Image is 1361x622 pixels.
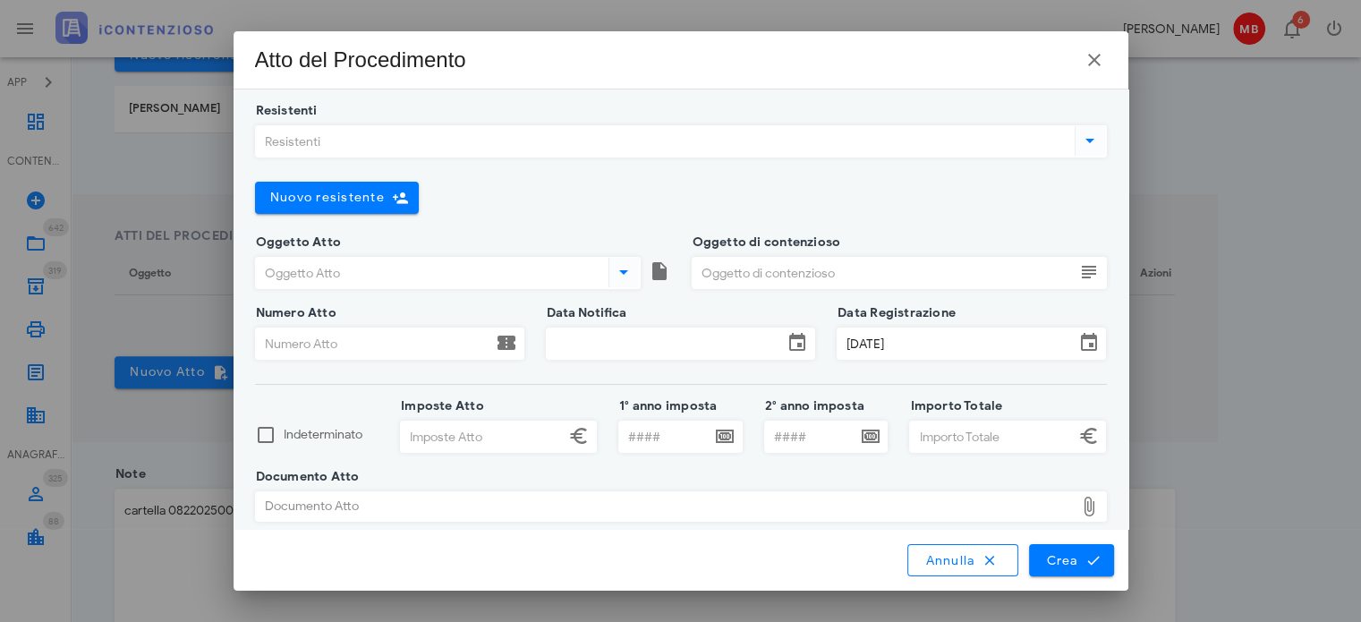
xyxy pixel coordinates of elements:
[256,126,1071,157] input: Resistenti
[687,234,841,251] label: Oggetto di contenzioso
[251,234,342,251] label: Oggetto Atto
[251,304,336,322] label: Numero Atto
[910,422,1074,452] input: Importo Totale
[693,258,1075,288] input: Oggetto di contenzioso
[765,422,856,452] input: ####
[614,397,717,415] label: 1° anno imposta
[269,190,385,205] span: Nuovo resistente
[256,258,605,288] input: Oggetto Atto
[924,552,1001,568] span: Annulla
[251,468,360,486] label: Documento Atto
[255,46,466,74] div: Atto del Procedimento
[256,328,492,359] input: Numero Atto
[905,397,1002,415] label: Importo Totale
[396,397,484,415] label: Imposte Atto
[760,397,864,415] label: 2° anno imposta
[251,102,318,120] label: Resistenti
[255,182,419,214] button: Nuovo resistente
[1029,544,1113,576] button: Crea
[284,426,379,444] label: Indeterminato
[401,422,565,452] input: Imposte Atto
[619,422,710,452] input: ####
[256,492,1075,521] div: Documento Atto
[907,544,1018,576] button: Annulla
[832,304,956,322] label: Data Registrazione
[1045,552,1097,568] span: Crea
